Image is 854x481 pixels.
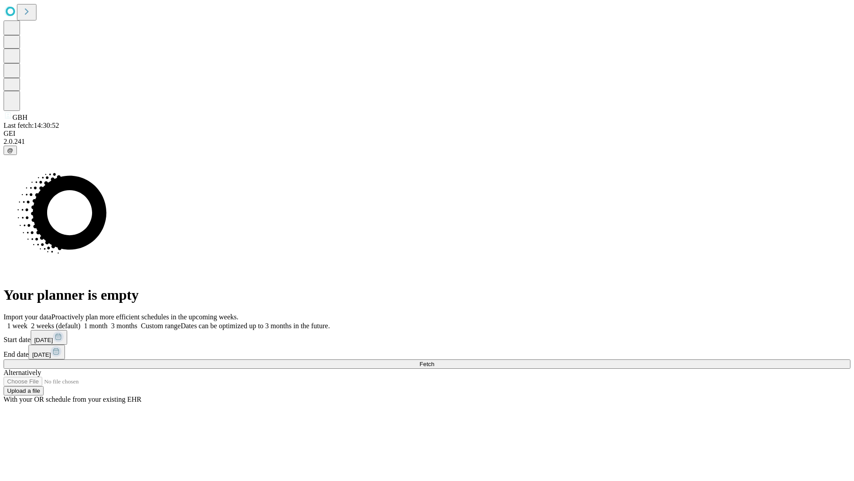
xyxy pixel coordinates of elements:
[28,345,65,359] button: [DATE]
[4,138,850,146] div: 2.0.241
[4,386,44,395] button: Upload a file
[4,330,850,345] div: Start date
[32,351,51,358] span: [DATE]
[12,114,28,121] span: GBH
[4,369,41,376] span: Alternatively
[4,130,850,138] div: GEI
[4,345,850,359] div: End date
[52,313,238,321] span: Proactively plan more efficient schedules in the upcoming weeks.
[34,337,53,343] span: [DATE]
[4,359,850,369] button: Fetch
[84,322,108,330] span: 1 month
[31,322,81,330] span: 2 weeks (default)
[4,146,17,155] button: @
[31,330,67,345] button: [DATE]
[7,322,28,330] span: 1 week
[7,147,13,154] span: @
[4,395,141,403] span: With your OR schedule from your existing EHR
[111,322,137,330] span: 3 months
[181,322,330,330] span: Dates can be optimized up to 3 months in the future.
[4,313,52,321] span: Import your data
[4,287,850,303] h1: Your planner is empty
[141,322,181,330] span: Custom range
[419,361,434,367] span: Fetch
[4,122,59,129] span: Last fetch: 14:30:52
